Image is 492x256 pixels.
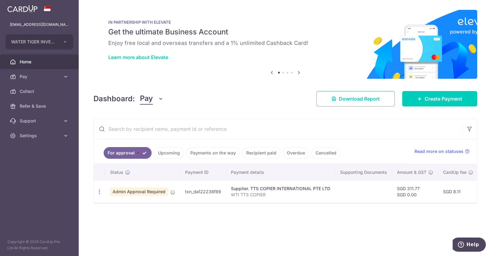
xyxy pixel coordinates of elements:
[283,147,309,159] a: Overdue
[231,192,330,198] p: WTI TTS COPIER
[108,39,462,47] h6: Enjoy free local and overseas transfers and a 1% unlimited Cashback Card!
[110,169,123,175] span: Status
[438,180,478,203] td: SGD 8.11
[316,91,395,106] a: Download Report
[339,95,380,102] span: Download Report
[415,148,463,154] span: Read more on statuses
[20,88,60,94] span: Collect
[443,169,466,175] span: CardUp fee
[108,20,462,25] p: IN PARTNERSHIP WITH ELEVATE
[415,148,470,154] a: Read more on statuses
[226,164,335,180] th: Payment details
[186,147,240,159] a: Payments on the way
[140,93,164,105] button: Pay
[11,39,57,45] span: WATER TIGER INVESTMENTS PTE. LTD.
[94,119,462,139] input: Search by recipient name, payment id or reference
[180,164,226,180] th: Payment ID
[242,147,280,159] a: Recipient paid
[335,164,392,180] th: Supporting Documents
[20,74,60,80] span: Pay
[93,10,477,79] img: Renovation banner
[20,133,60,139] span: Settings
[20,59,60,65] span: Home
[108,54,168,60] a: Learn more about Elevate
[140,93,153,105] span: Pay
[425,95,462,102] span: Create Payment
[154,147,184,159] a: Upcoming
[6,34,73,49] button: WATER TIGER INVESTMENTS PTE. LTD.
[93,93,135,104] h4: Dashboard:
[392,180,438,203] td: SGD 311.77 SGD 0.00
[180,180,226,203] td: txn_da122238f89
[453,238,486,253] iframe: Opens a widget where you can find more information
[397,169,427,175] span: Amount & GST
[402,91,477,106] a: Create Payment
[110,187,168,196] span: Admin Approval Required
[108,27,462,37] h5: Get the ultimate Business Account
[311,147,340,159] a: Cancelled
[231,186,330,192] div: Supplier. TTS COPIER INTERNATIONAL PTE LTD
[20,103,60,109] span: Refer & Save
[104,147,152,159] a: For approval
[20,118,60,124] span: Support
[7,5,38,12] img: CardUp
[10,22,69,28] p: [EMAIL_ADDRESS][DOMAIN_NAME]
